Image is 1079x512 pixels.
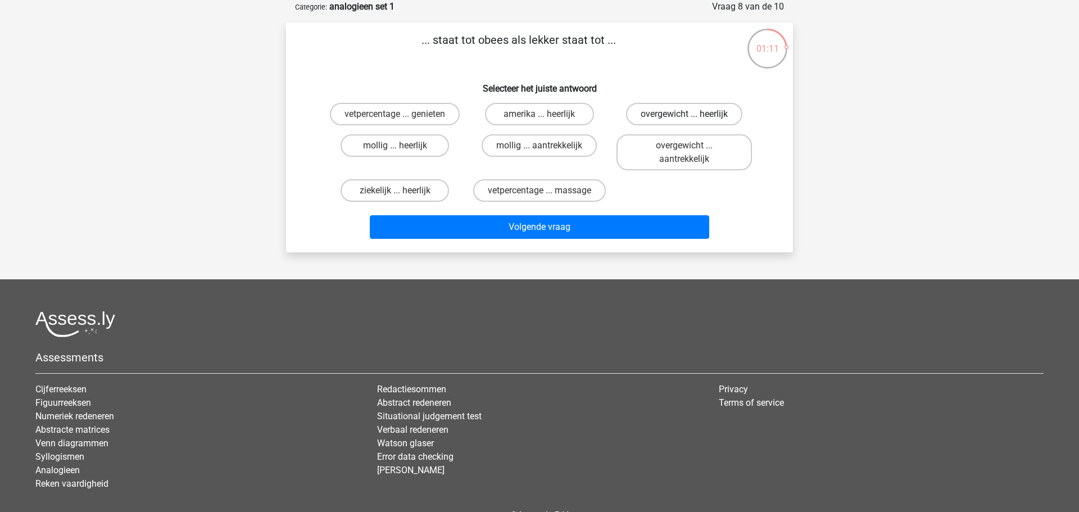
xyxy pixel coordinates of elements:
label: overgewicht ... heerlijk [626,103,742,125]
label: amerika ... heerlijk [485,103,593,125]
label: vetpercentage ... massage [473,179,606,202]
h6: Selecteer het juiste antwoord [304,74,775,94]
a: Figuurreeksen [35,397,91,408]
button: Volgende vraag [370,215,710,239]
a: Venn diagrammen [35,438,108,448]
a: Verbaal redeneren [377,424,448,435]
a: Abstract redeneren [377,397,451,408]
small: Categorie: [295,3,327,11]
a: [PERSON_NAME] [377,465,445,475]
label: overgewicht ... aantrekkelijk [616,134,752,170]
p: ... staat tot obees als lekker staat tot ... [304,31,733,65]
a: Reken vaardigheid [35,478,108,489]
img: Assessly logo [35,311,115,337]
label: ziekelijk ... heerlijk [341,179,449,202]
a: Terms of service [719,397,784,408]
label: mollig ... aantrekkelijk [482,134,597,157]
a: Watson glaser [377,438,434,448]
a: Error data checking [377,451,454,462]
a: Analogieen [35,465,80,475]
a: Situational judgement test [377,411,482,422]
a: Cijferreeksen [35,384,87,395]
a: Abstracte matrices [35,424,110,435]
a: Privacy [719,384,748,395]
a: Numeriek redeneren [35,411,114,422]
a: Redactiesommen [377,384,446,395]
strong: analogieen set 1 [329,1,395,12]
label: mollig ... heerlijk [341,134,449,157]
div: 01:11 [746,28,788,56]
a: Syllogismen [35,451,84,462]
h5: Assessments [35,351,1044,364]
label: vetpercentage ... genieten [330,103,460,125]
